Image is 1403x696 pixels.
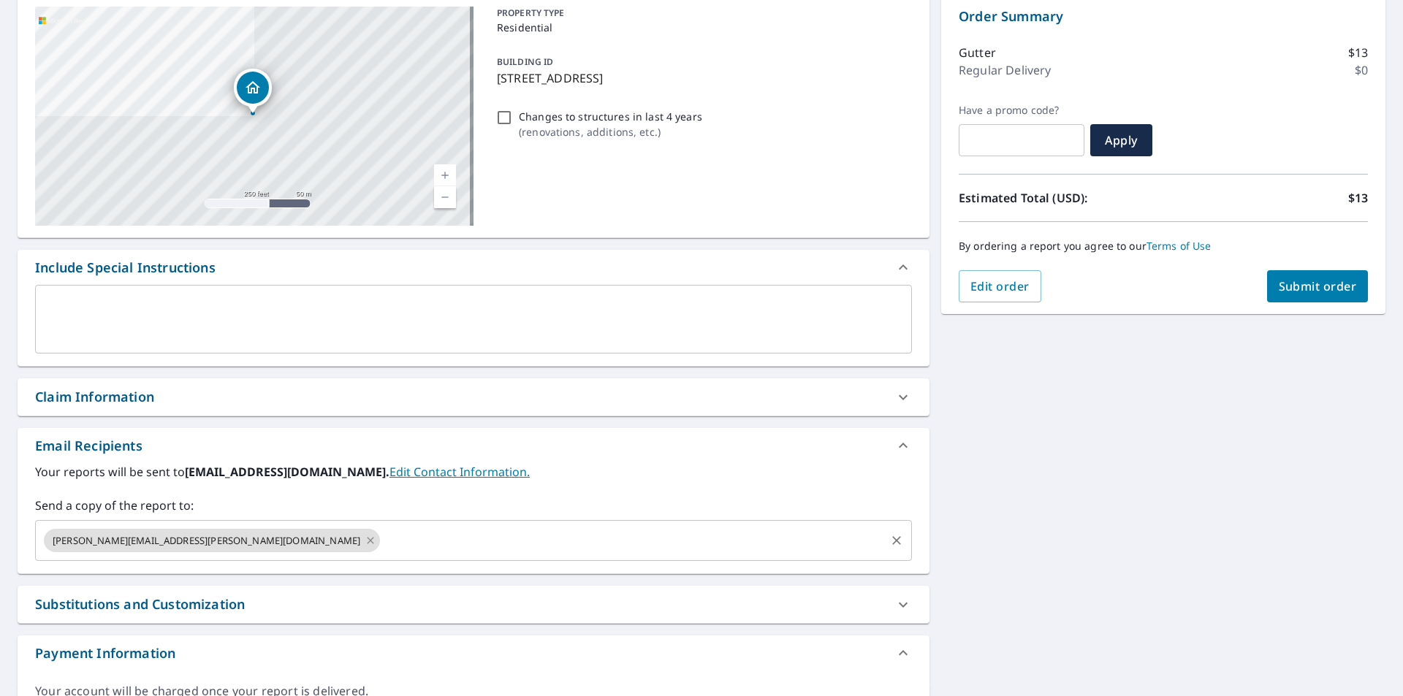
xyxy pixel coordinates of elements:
[959,240,1368,253] p: By ordering a report you agree to our
[389,464,530,480] a: EditContactInfo
[1279,278,1357,294] span: Submit order
[1090,124,1152,156] button: Apply
[959,44,996,61] p: Gutter
[35,463,912,481] label: Your reports will be sent to
[1355,61,1368,79] p: $0
[497,69,906,87] p: [STREET_ADDRESS]
[35,594,245,614] div: Substitutions and Customization
[35,643,175,663] div: Payment Information
[44,529,380,552] div: [PERSON_NAME][EMAIL_ADDRESS][PERSON_NAME][DOMAIN_NAME]
[1147,239,1212,253] a: Terms of Use
[434,186,456,208] a: Current Level 17, Zoom Out
[234,69,272,114] div: Dropped pin, building 1, Residential property, 20927 Hunters Rdg Northville, MI 48167
[18,428,929,463] div: Email Recipients
[959,270,1041,302] button: Edit order
[44,534,369,548] span: [PERSON_NAME][EMAIL_ADDRESS][PERSON_NAME][DOMAIN_NAME]
[497,7,906,20] p: PROPERTY TYPE
[18,378,929,416] div: Claim Information
[959,61,1051,79] p: Regular Delivery
[886,530,907,551] button: Clear
[18,586,929,623] div: Substitutions and Customization
[1267,270,1369,302] button: Submit order
[497,20,906,35] p: Residential
[1348,44,1368,61] p: $13
[519,124,702,139] p: ( renovations, additions, etc. )
[1348,189,1368,207] p: $13
[35,387,154,407] div: Claim Information
[18,635,929,670] div: Payment Information
[1102,132,1141,148] span: Apply
[970,278,1030,294] span: Edit order
[519,109,702,124] p: Changes to structures in last 4 years
[959,104,1084,117] label: Have a promo code?
[185,464,389,480] b: [EMAIL_ADDRESS][DOMAIN_NAME].
[35,436,142,456] div: Email Recipients
[18,250,929,285] div: Include Special Instructions
[434,164,456,186] a: Current Level 17, Zoom In
[497,56,553,68] p: BUILDING ID
[959,189,1163,207] p: Estimated Total (USD):
[959,7,1368,26] p: Order Summary
[35,258,216,278] div: Include Special Instructions
[35,497,912,514] label: Send a copy of the report to:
